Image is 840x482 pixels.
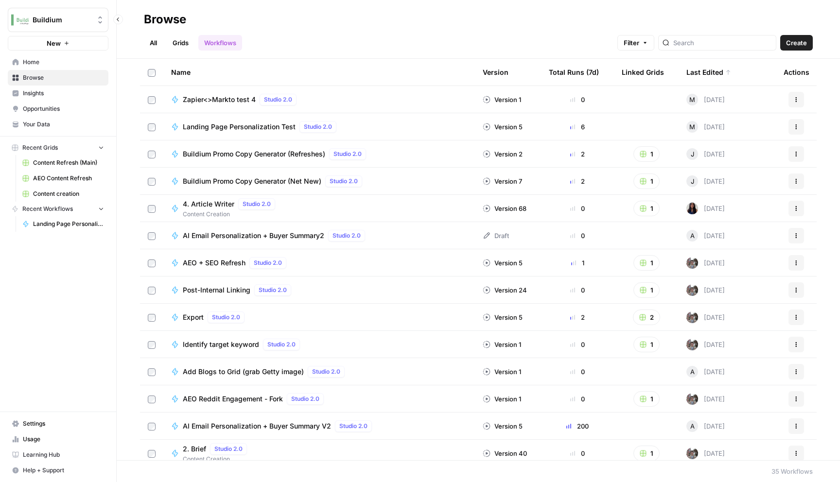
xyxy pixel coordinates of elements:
[673,38,772,48] input: Search
[686,311,725,323] div: [DATE]
[686,284,698,296] img: a2mlt6f1nb2jhzcjxsuraj5rj4vi
[686,230,725,241] div: [DATE]
[267,340,296,349] span: Studio 2.0
[549,448,606,458] div: 0
[183,367,304,377] span: Add Blogs to Grid (grab Getty image)
[483,421,523,431] div: Version 5
[18,171,108,186] a: AEO Content Refresh
[633,255,660,271] button: 1
[686,148,725,160] div: [DATE]
[549,231,606,241] div: 0
[686,203,698,214] img: rox323kbkgutb4wcij4krxobkpon
[333,150,362,158] span: Studio 2.0
[171,94,467,105] a: Zapier<>Markto test 4Studio 2.0
[171,121,467,133] a: Landing Page Personalization TestStudio 2.0
[23,419,104,428] span: Settings
[633,337,660,352] button: 1
[686,448,698,459] img: a2mlt6f1nb2jhzcjxsuraj5rj4vi
[18,155,108,171] a: Content Refresh (Main)
[633,310,660,325] button: 2
[18,216,108,232] a: Landing Page Personalization Test
[686,420,725,432] div: [DATE]
[549,394,606,404] div: 0
[686,257,725,269] div: [DATE]
[689,95,695,104] span: M
[33,189,104,198] span: Content creation
[8,86,108,101] a: Insights
[686,448,725,459] div: [DATE]
[259,286,287,294] span: Studio 2.0
[686,121,725,133] div: [DATE]
[8,447,108,463] a: Learning Hub
[686,284,725,296] div: [DATE]
[483,312,523,322] div: Version 5
[18,186,108,202] a: Content creation
[332,231,361,240] span: Studio 2.0
[690,367,695,377] span: A
[183,444,206,454] span: 2. Brief
[549,312,606,322] div: 2
[183,95,256,104] span: Zapier<>Markto test 4
[171,443,467,464] a: 2. BriefStudio 2.0Content Creation
[690,231,695,241] span: A
[183,455,251,464] span: Content Creation
[291,395,319,403] span: Studio 2.0
[8,36,108,51] button: New
[23,58,104,67] span: Home
[214,445,243,453] span: Studio 2.0
[780,35,813,51] button: Create
[171,59,467,86] div: Name
[483,340,521,349] div: Version 1
[686,339,698,350] img: a2mlt6f1nb2jhzcjxsuraj5rj4vi
[549,340,606,349] div: 0
[330,177,358,186] span: Studio 2.0
[8,463,108,478] button: Help + Support
[8,202,108,216] button: Recent Workflows
[183,210,279,219] span: Content Creation
[11,11,29,29] img: Buildium Logo
[483,285,527,295] div: Version 24
[483,95,521,104] div: Version 1
[8,117,108,132] a: Your Data
[622,59,664,86] div: Linked Grids
[171,366,467,378] a: Add Blogs to Grid (grab Getty image)Studio 2.0
[183,394,283,404] span: AEO Reddit Engagement - Fork
[171,230,467,241] a: AI Email Personalization + Buyer Summary2Studio 2.0
[483,258,523,268] div: Version 5
[212,313,240,322] span: Studio 2.0
[171,148,467,160] a: Buildium Promo Copy Generator (Refreshes)Studio 2.0
[23,435,104,444] span: Usage
[691,149,694,159] span: J
[144,12,186,27] div: Browse
[549,95,606,104] div: 0
[549,59,599,86] div: Total Runs (7d)
[183,312,204,322] span: Export
[198,35,242,51] a: Workflows
[183,231,324,241] span: AI Email Personalization + Buyer Summary2
[8,101,108,117] a: Opportunities
[686,175,725,187] div: [DATE]
[171,257,467,269] a: AEO + SEO RefreshStudio 2.0
[549,285,606,295] div: 0
[243,200,271,208] span: Studio 2.0
[171,311,467,323] a: ExportStudio 2.0
[23,450,104,459] span: Learning Hub
[686,311,698,323] img: a2mlt6f1nb2jhzcjxsuraj5rj4vi
[183,122,296,132] span: Landing Page Personalization Test
[633,146,660,162] button: 1
[483,122,523,132] div: Version 5
[686,257,698,269] img: a2mlt6f1nb2jhzcjxsuraj5rj4vi
[171,420,467,432] a: AI Email Personalization + Buyer Summary V2Studio 2.0
[686,339,725,350] div: [DATE]
[8,416,108,431] a: Settings
[254,258,282,267] span: Studio 2.0
[23,73,104,82] span: Browse
[786,38,807,48] span: Create
[686,366,725,378] div: [DATE]
[23,120,104,129] span: Your Data
[171,339,467,350] a: Identify target keywordStudio 2.0
[483,367,521,377] div: Version 1
[549,367,606,377] div: 0
[8,140,108,155] button: Recent Grids
[33,220,104,228] span: Landing Page Personalization Test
